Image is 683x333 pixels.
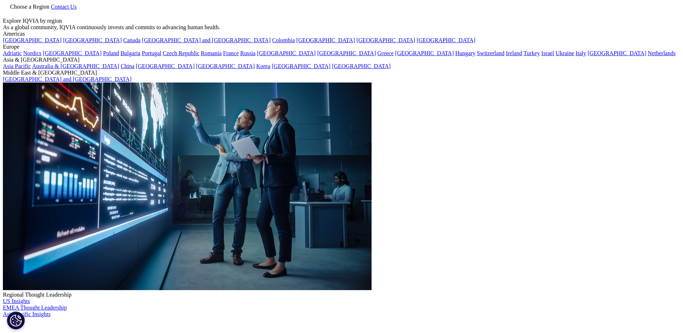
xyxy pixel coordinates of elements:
[3,37,62,43] a: [GEOGRAPHIC_DATA]
[23,50,41,56] a: Nordics
[317,50,376,56] a: [GEOGRAPHIC_DATA]
[32,63,119,69] a: Australia & [GEOGRAPHIC_DATA]
[506,50,522,56] a: Ireland
[3,298,30,304] a: US Insights
[455,50,475,56] a: Hungary
[3,70,680,76] div: Middle East & [GEOGRAPHIC_DATA]
[524,50,540,56] a: Turkey
[51,4,77,10] a: Contact Us
[3,311,50,317] a: Asia Pacific Insights
[356,37,415,43] a: [GEOGRAPHIC_DATA]
[588,50,646,56] a: [GEOGRAPHIC_DATA]
[395,50,454,56] a: [GEOGRAPHIC_DATA]
[223,50,239,56] a: France
[201,50,222,56] a: Romania
[10,4,49,10] span: Choose a Region
[63,37,122,43] a: [GEOGRAPHIC_DATA]
[7,311,25,329] button: Cookie Settings
[3,44,680,50] div: Europe
[142,50,161,56] a: Portugal
[542,50,554,56] a: Israel
[3,31,680,37] div: Americas
[3,305,67,311] a: EMEA Thought Leadership
[556,50,574,56] a: Ukraine
[3,292,680,298] div: Regional Thought Leadership
[272,63,331,69] a: [GEOGRAPHIC_DATA]
[136,63,194,69] a: [GEOGRAPHIC_DATA]
[417,37,475,43] a: [GEOGRAPHIC_DATA]
[377,50,394,56] a: Greece
[121,63,134,69] a: China
[121,50,140,56] a: Bulgaria
[3,318,60,328] img: IQVIA Healthcare Information Technology and Pharma Clinical Research Company
[477,50,504,56] a: Switzerland
[196,63,255,69] a: [GEOGRAPHIC_DATA]
[3,76,131,82] a: [GEOGRAPHIC_DATA] and [GEOGRAPHIC_DATA]
[123,37,140,43] a: Canada
[257,50,316,56] a: [GEOGRAPHIC_DATA]
[256,63,270,69] a: Korea
[296,37,355,43] a: [GEOGRAPHIC_DATA]
[648,50,675,56] a: Netherlands
[332,63,391,69] a: [GEOGRAPHIC_DATA]
[3,24,680,31] div: As a global community, IQVIA continuously invests and commits to advancing human health.
[3,63,31,69] a: Asia Pacific
[3,83,372,290] img: 2093_analyzing-data-using-big-screen-display-and-laptop.png
[163,50,199,56] a: Czech Republic
[240,50,256,56] a: Russia
[43,50,102,56] a: [GEOGRAPHIC_DATA]
[3,18,680,24] div: Explore IQVIA by region
[576,50,586,56] a: Italy
[142,37,270,43] a: [GEOGRAPHIC_DATA] and [GEOGRAPHIC_DATA]
[3,50,22,56] a: Adriatic
[3,57,680,63] div: Asia & [GEOGRAPHIC_DATA]
[103,50,119,56] a: Poland
[272,37,295,43] a: Colombia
